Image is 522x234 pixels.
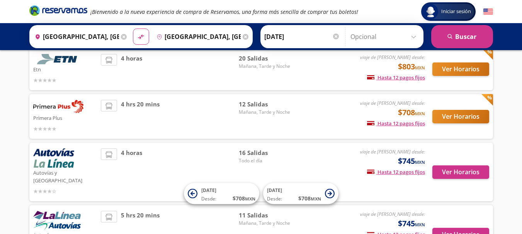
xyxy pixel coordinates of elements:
span: $803 [398,61,425,72]
input: Opcional [350,27,420,46]
span: 11 Salidas [239,211,293,220]
p: Etn [33,64,97,74]
span: Mañana, Tarde y Noche [239,220,293,227]
em: viaje de [PERSON_NAME] desde: [360,148,425,155]
input: Buscar Destino [153,27,241,46]
em: viaje de [PERSON_NAME] desde: [360,54,425,61]
small: MXN [245,196,255,202]
span: 20 Salidas [239,54,293,63]
button: Ver Horarios [432,110,489,123]
small: MXN [415,222,425,227]
p: Primera Plus [33,113,97,122]
span: Iniciar sesión [438,8,474,15]
span: 4 horas [121,54,142,84]
button: Ver Horarios [432,62,489,76]
img: Primera Plus [33,100,83,113]
span: Mañana, Tarde y Noche [239,109,293,116]
span: Desde: [267,195,282,202]
span: $ 708 [233,194,255,202]
span: 12 Salidas [239,100,293,109]
em: ¡Bienvenido a la nueva experiencia de compra de Reservamos, una forma más sencilla de comprar tus... [90,8,358,15]
span: 4 horas [121,148,142,195]
input: Buscar Origen [32,27,119,46]
small: MXN [415,111,425,116]
span: [DATE] [267,187,282,194]
em: viaje de [PERSON_NAME] desde: [360,100,425,106]
span: 16 Salidas [239,148,293,157]
span: $745 [398,155,425,167]
img: Autovías y La Línea [33,148,74,168]
img: Autovías y La Línea [33,211,81,230]
span: $745 [398,218,425,229]
button: Ver Horarios [432,165,489,179]
p: Autovías y [GEOGRAPHIC_DATA] [33,168,97,184]
a: Brand Logo [29,5,87,19]
span: Hasta 12 pagos fijos [367,120,425,127]
span: 4 hrs 20 mins [121,100,160,133]
span: Hasta 12 pagos fijos [367,168,425,175]
span: $708 [398,107,425,118]
em: viaje de [PERSON_NAME] desde: [360,211,425,217]
small: MXN [415,65,425,71]
span: Desde: [201,195,216,202]
span: Todo el día [239,157,293,164]
button: [DATE]Desde:$708MXN [184,183,259,204]
span: $ 708 [298,194,321,202]
img: Etn [33,54,83,64]
small: MXN [311,196,321,202]
small: MXN [415,159,425,165]
button: Buscar [431,25,493,48]
span: [DATE] [201,187,216,194]
i: Brand Logo [29,5,87,16]
span: Mañana, Tarde y Noche [239,63,293,70]
span: Hasta 12 pagos fijos [367,74,425,81]
input: Elegir Fecha [264,27,340,46]
button: [DATE]Desde:$708MXN [263,183,338,204]
button: English [483,7,493,17]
